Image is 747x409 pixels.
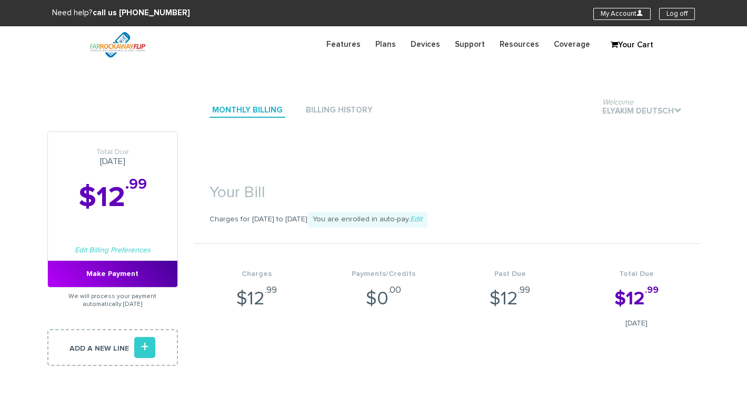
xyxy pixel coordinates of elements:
span: Need help? [52,9,190,17]
a: Edit Billing Preferences [75,247,151,254]
sup: .00 [389,285,401,295]
li: $12 [573,244,700,340]
a: Edit [410,216,422,223]
a: Add a new line+ [47,329,178,366]
span: [DATE] [573,318,700,329]
span: You are enrolled in auto-pay. [307,212,427,228]
h1: Your Bill [194,168,700,207]
i: + [134,337,155,358]
h4: Total Due [573,270,700,278]
a: Coverage [546,34,597,55]
h4: Charges [194,270,321,278]
sup: .99 [265,285,277,295]
a: Log off [659,8,695,20]
a: Plans [368,34,403,55]
p: Charges for [DATE] to [DATE] [194,212,700,228]
h2: $12 [48,182,177,213]
strong: call us [PHONE_NUMBER] [93,9,190,17]
li: $12 [194,244,321,340]
h3: [DATE] [48,148,177,167]
li: $12 [447,244,574,340]
li: $0 [320,244,447,340]
a: Support [447,34,492,55]
i: . [674,106,682,114]
span: Total Due [48,148,177,157]
p: We will process your payment automatically [DATE] [47,288,178,313]
a: Devices [403,34,447,55]
i: U [636,9,643,16]
sup: .99 [518,285,530,295]
a: My AccountU [593,8,651,20]
a: Make Payment [48,261,177,287]
h4: Past Due [447,270,574,278]
a: Resources [492,34,546,55]
sup: .99 [125,177,147,192]
sup: .99 [645,285,659,295]
a: Features [319,34,368,55]
a: Welcomeelyakim deutsch. [600,105,684,119]
a: Monthly Billing [210,104,285,118]
span: Welcome [602,98,633,106]
h4: Payments/Credits [320,270,447,278]
a: Billing History [303,104,375,118]
a: Your Cart [605,37,658,53]
img: FiveTownsFlip [82,26,154,63]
